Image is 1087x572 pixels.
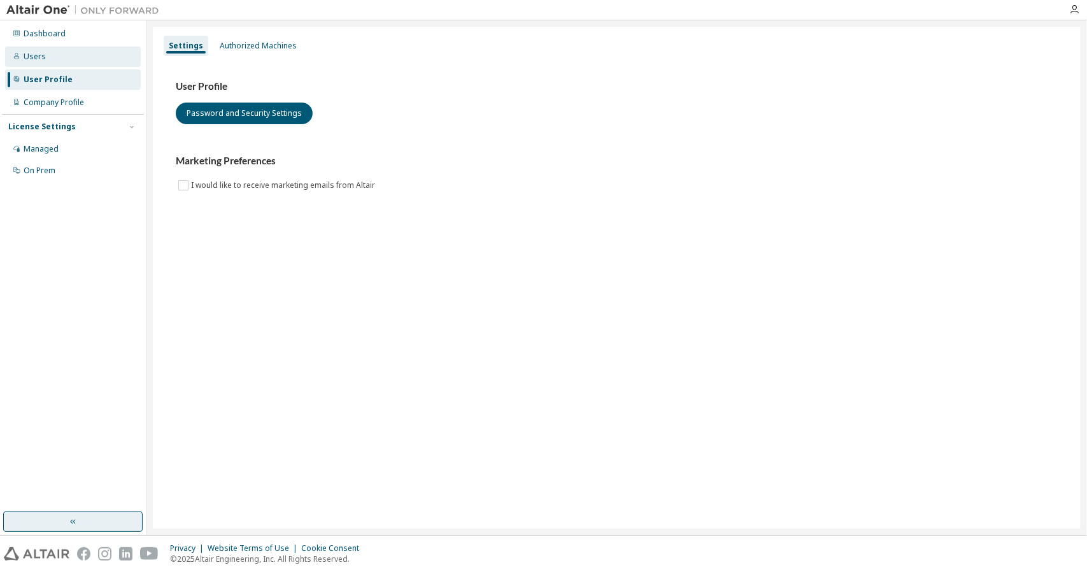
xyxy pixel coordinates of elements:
[220,41,297,51] div: Authorized Machines
[24,29,66,39] div: Dashboard
[170,543,208,554] div: Privacy
[140,547,159,561] img: youtube.svg
[176,103,313,124] button: Password and Security Settings
[77,547,90,561] img: facebook.svg
[176,155,1058,168] h3: Marketing Preferences
[98,547,111,561] img: instagram.svg
[301,543,367,554] div: Cookie Consent
[24,97,84,108] div: Company Profile
[6,4,166,17] img: Altair One
[208,543,301,554] div: Website Terms of Use
[169,41,203,51] div: Settings
[4,547,69,561] img: altair_logo.svg
[170,554,367,564] p: © 2025 Altair Engineering, Inc. All Rights Reserved.
[24,166,55,176] div: On Prem
[119,547,132,561] img: linkedin.svg
[24,52,46,62] div: Users
[24,144,59,154] div: Managed
[24,75,73,85] div: User Profile
[176,80,1058,93] h3: User Profile
[8,122,76,132] div: License Settings
[191,178,378,193] label: I would like to receive marketing emails from Altair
